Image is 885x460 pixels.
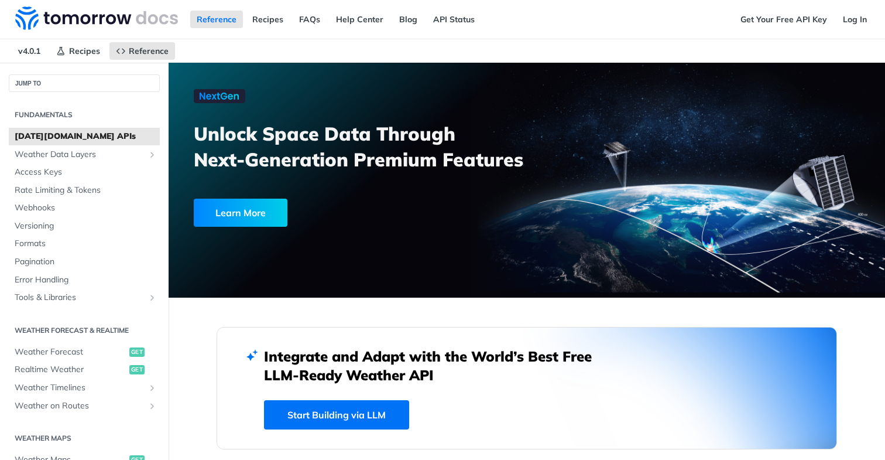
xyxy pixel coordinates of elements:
span: Weather on Routes [15,400,145,412]
h3: Unlock Space Data Through Next-Generation Premium Features [194,121,540,172]
span: get [129,365,145,374]
a: Reference [190,11,243,28]
span: Access Keys [15,166,157,178]
span: Rate Limiting & Tokens [15,185,157,196]
span: Pagination [15,256,157,268]
a: Rate Limiting & Tokens [9,182,160,199]
h2: Weather Maps [9,433,160,444]
button: Show subpages for Weather on Routes [147,401,157,411]
a: Reference [109,42,175,60]
a: Help Center [330,11,390,28]
a: Webhooks [9,199,160,217]
a: Tools & LibrariesShow subpages for Tools & Libraries [9,289,160,306]
a: [DATE][DOMAIN_NAME] APIs [9,128,160,145]
a: Recipes [246,11,290,28]
a: Weather Data LayersShow subpages for Weather Data Layers [9,146,160,163]
span: Weather Data Layers [15,149,145,161]
a: Weather TimelinesShow subpages for Weather Timelines [9,379,160,397]
a: Blog [393,11,424,28]
a: Log In [836,11,873,28]
span: Webhooks [15,202,157,214]
span: [DATE][DOMAIN_NAME] APIs [15,131,157,142]
a: Weather Forecastget [9,343,160,361]
a: Get Your Free API Key [734,11,833,28]
a: Access Keys [9,163,160,181]
h2: Fundamentals [9,110,160,120]
a: Pagination [9,253,160,271]
span: Weather Forecast [15,346,126,358]
button: JUMP TO [9,74,160,92]
a: Versioning [9,217,160,235]
span: get [129,347,145,357]
a: Recipes [50,42,107,60]
span: Weather Timelines [15,382,145,394]
a: FAQs [293,11,327,28]
span: Recipes [69,46,100,56]
span: Error Handling [15,274,157,286]
span: Versioning [15,220,157,232]
span: Formats [15,238,157,250]
button: Show subpages for Weather Timelines [147,383,157,393]
button: Show subpages for Weather Data Layers [147,150,157,159]
span: Tools & Libraries [15,292,145,304]
div: Learn More [194,199,287,227]
img: NextGen [194,89,245,103]
a: API Status [427,11,481,28]
a: Start Building via LLM [264,400,409,430]
span: Realtime Weather [15,364,126,376]
span: Reference [129,46,169,56]
button: Show subpages for Tools & Libraries [147,293,157,302]
a: Weather on RoutesShow subpages for Weather on Routes [9,397,160,415]
a: Error Handling [9,271,160,289]
a: Formats [9,235,160,253]
a: Learn More [194,199,470,227]
h2: Weather Forecast & realtime [9,325,160,336]
img: Tomorrow.io Weather API Docs [15,6,178,30]
a: Realtime Weatherget [9,361,160,379]
h2: Integrate and Adapt with the World’s Best Free LLM-Ready Weather API [264,347,609,384]
span: v4.0.1 [12,42,47,60]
